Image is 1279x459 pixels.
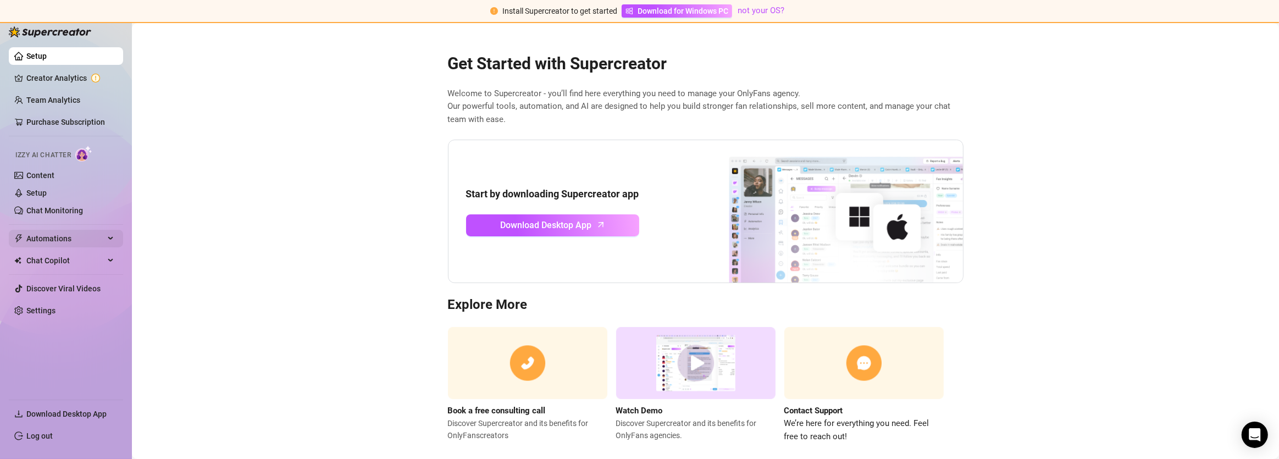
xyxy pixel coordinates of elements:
a: Watch DemoDiscover Supercreator and its benefits for OnlyFans agencies. [616,327,776,443]
img: Chat Copilot [14,257,21,264]
span: Download Desktop App [500,218,591,232]
span: Automations [26,230,104,247]
span: Download Desktop App [26,410,107,418]
strong: Start by downloading Supercreator app [466,188,639,200]
span: We’re here for everything you need. Feel free to reach out! [784,417,944,443]
a: Settings [26,306,56,315]
a: Discover Viral Videos [26,284,101,293]
span: Discover Supercreator and its benefits for OnlyFans creators [448,417,607,441]
img: logo-BBDzfeDw.svg [9,26,91,37]
a: Creator Analytics exclamation-circle [26,69,114,87]
strong: Book a free consulting call [448,406,546,416]
span: download [14,410,23,418]
span: exclamation-circle [490,7,498,15]
a: Log out [26,432,53,440]
a: Download Desktop Apparrow-up [466,214,639,236]
span: thunderbolt [14,234,23,243]
img: supercreator demo [616,327,776,399]
strong: Watch Demo [616,406,663,416]
a: Team Analytics [26,96,80,104]
img: consulting call [448,327,607,399]
span: Discover Supercreator and its benefits for OnlyFans agencies. [616,417,776,441]
img: contact support [784,327,944,399]
span: Install Supercreator to get started [502,7,617,15]
span: Welcome to Supercreator - you’ll find here everything you need to manage your OnlyFans agency. Ou... [448,87,964,126]
a: Content [26,171,54,180]
h3: Explore More [448,296,964,314]
a: Setup [26,189,47,197]
a: not your OS? [738,5,784,15]
a: Download for Windows PC [622,4,732,18]
span: arrow-up [595,218,607,231]
img: download app [688,140,963,283]
span: Izzy AI Chatter [15,150,71,161]
h2: Get Started with Supercreator [448,53,964,74]
a: Book a free consulting callDiscover Supercreator and its benefits for OnlyFanscreators [448,327,607,443]
a: Setup [26,52,47,60]
span: Chat Copilot [26,252,104,269]
span: Download for Windows PC [638,5,728,17]
strong: Contact Support [784,406,843,416]
a: Purchase Subscription [26,113,114,131]
a: Chat Monitoring [26,206,83,215]
img: AI Chatter [75,146,92,162]
span: windows [625,7,633,15]
div: Open Intercom Messenger [1242,422,1268,448]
